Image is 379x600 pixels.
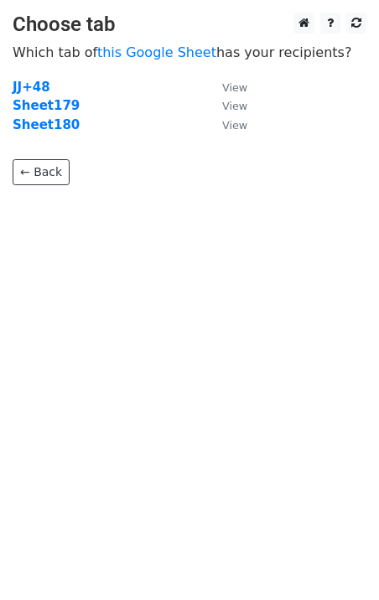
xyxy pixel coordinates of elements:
[13,80,50,95] a: JJ+48
[13,159,70,185] a: ← Back
[222,100,247,112] small: View
[13,13,366,37] h3: Choose tab
[205,98,247,113] a: View
[13,117,80,132] a: Sheet180
[13,44,366,61] p: Which tab of has your recipients?
[222,119,247,132] small: View
[205,80,247,95] a: View
[13,98,80,113] a: Sheet179
[222,81,247,94] small: View
[97,44,216,60] a: this Google Sheet
[205,117,247,132] a: View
